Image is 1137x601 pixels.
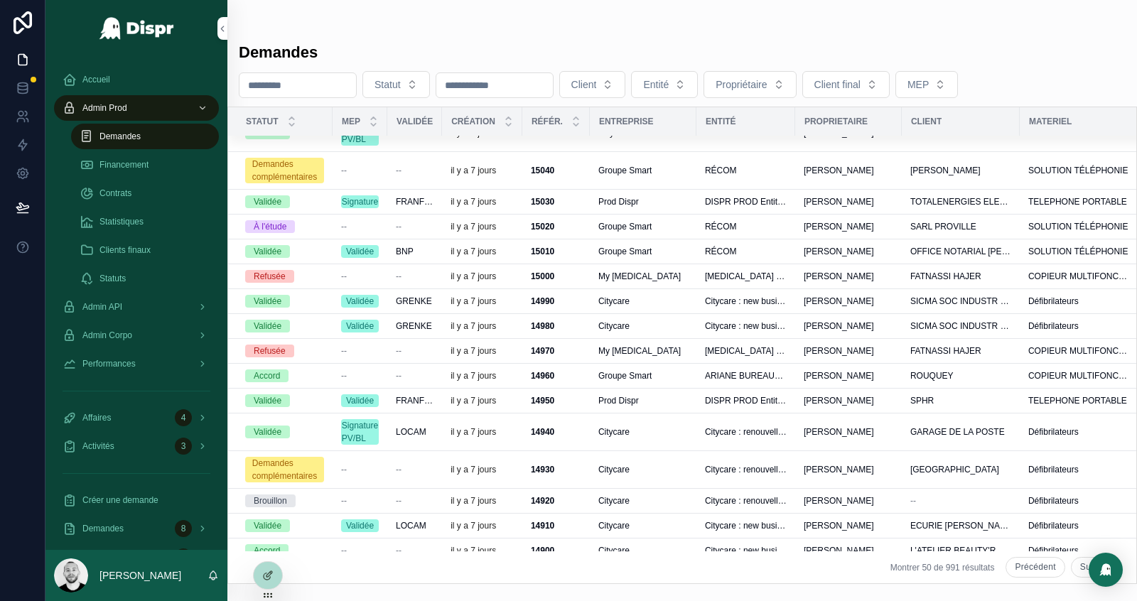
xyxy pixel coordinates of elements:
[346,320,374,332] div: Validée
[396,345,402,357] span: --
[531,465,554,475] strong: 14930
[910,426,1005,438] span: GARAGE DE LA POSTE
[1028,464,1079,475] span: Défibrilateurs
[54,323,219,348] a: Admin Corpo
[341,464,347,475] span: --
[451,464,496,475] p: il y a 7 jours
[396,464,433,475] a: --
[341,345,379,357] a: --
[1028,165,1128,176] span: SOLUTION TÉLÉPHONIE
[705,320,787,332] a: Citycare : new business
[598,196,688,207] a: Prod Dispr
[341,245,379,258] a: Validée
[451,370,496,381] p: il y a 7 jours
[910,464,1011,475] a: [GEOGRAPHIC_DATA]
[531,296,554,306] strong: 14990
[804,196,874,207] span: [PERSON_NAME]
[910,426,1011,438] a: GARAGE DE LA POSTE
[598,464,630,475] span: Citycare
[451,320,496,332] p: il y a 7 jours
[910,395,1011,406] a: SPHR
[531,166,554,175] strong: 15040
[396,196,433,207] span: FRANFINANCE
[705,464,787,475] a: Citycare : renouvellement
[451,271,496,282] p: il y a 7 jours
[804,345,874,357] span: [PERSON_NAME]
[598,246,652,257] span: Groupe Smart
[531,221,581,232] a: 15020
[705,426,787,438] a: Citycare : renouvellement
[804,165,874,176] span: [PERSON_NAME]
[598,345,688,357] a: My [MEDICAL_DATA]
[705,196,787,207] a: DISPR PROD Entité 1
[705,495,787,507] span: Citycare : renouvellement
[804,221,874,232] span: [PERSON_NAME]
[531,346,554,356] strong: 14970
[705,271,787,282] a: [MEDICAL_DATA] DOCUMENT
[907,77,929,92] span: MEP
[396,426,426,438] span: LOCAM
[598,246,688,257] a: Groupe Smart
[451,221,514,232] a: il y a 7 jours
[804,426,874,438] span: [PERSON_NAME]
[341,394,379,407] a: Validée
[910,464,999,475] span: [GEOGRAPHIC_DATA]
[531,464,581,475] a: 14930
[245,345,324,357] a: Refusée
[396,370,402,381] span: --
[531,427,554,437] strong: 14940
[559,71,626,98] button: Select Button
[396,271,402,282] span: --
[1028,345,1129,357] span: COPIEUR MULTIFONCTION
[531,196,581,207] a: 15030
[396,221,402,232] span: --
[804,320,874,332] span: [PERSON_NAME]
[396,395,433,406] a: FRANFINANCE
[71,152,219,178] a: Financement
[1028,296,1079,307] span: Défibrilateurs
[99,17,175,40] img: App logo
[1028,165,1129,176] a: SOLUTION TÉLÉPHONIE
[341,271,347,282] span: --
[598,495,688,507] a: Citycare
[254,494,287,507] div: Brouillon
[254,369,280,382] div: Accord
[705,296,787,307] span: Citycare : new business
[254,270,286,283] div: Refusée
[82,440,114,452] span: Activités
[598,196,639,207] span: Prod Dispr
[396,495,433,507] a: --
[531,197,554,207] strong: 15030
[254,426,281,438] div: Validée
[396,165,433,176] a: --
[598,221,688,232] a: Groupe Smart
[804,246,874,257] span: [PERSON_NAME]
[451,165,514,176] a: il y a 7 jours
[910,271,1011,282] a: FATNASSI HAJER
[99,131,141,142] span: Demandes
[1028,426,1129,438] a: Défibrilateurs
[396,370,433,381] a: --
[54,487,219,513] a: Créer une demande
[705,345,787,357] a: [MEDICAL_DATA] DOCUMENT
[705,165,737,176] span: RÉCOM
[1028,246,1129,257] a: SOLUTION TÉLÉPHONIE
[1028,370,1129,381] span: COPIEUR MULTIFONCTION
[451,395,514,406] a: il y a 7 jours
[99,244,151,256] span: Clients finaux
[346,295,374,308] div: Validée
[99,188,131,199] span: Contrats
[531,426,581,438] a: 14940
[598,320,688,332] a: Citycare
[54,405,219,431] a: Affaires4
[396,221,433,232] a: --
[341,495,379,507] a: --
[45,57,227,550] div: scrollable content
[804,271,874,282] span: [PERSON_NAME]
[910,196,1011,207] a: TOTALENERGIES ELECTRICITE ET GAZ FRANCE
[252,158,317,183] div: Demandes complémentaires
[254,295,281,308] div: Validée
